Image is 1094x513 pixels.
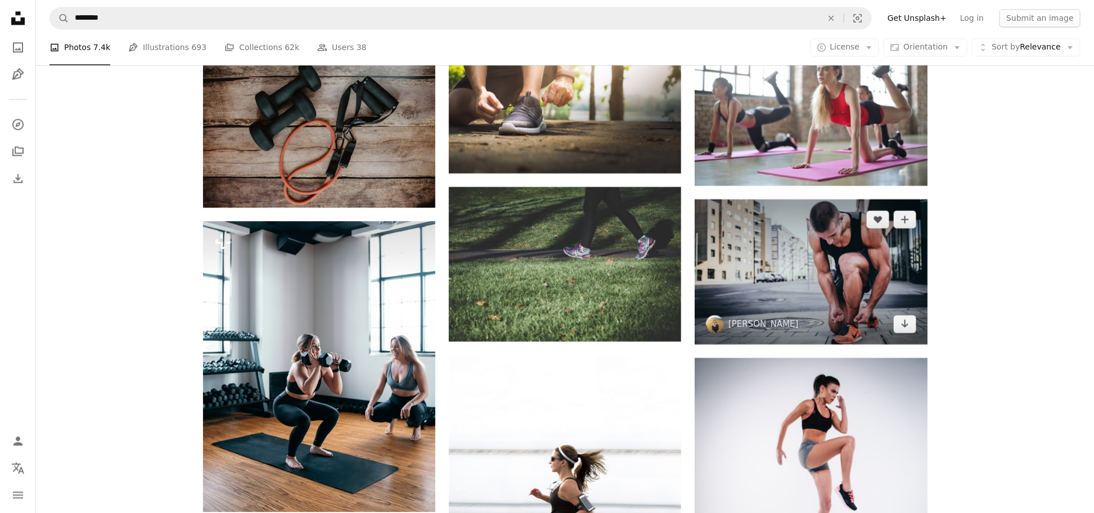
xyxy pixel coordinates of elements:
[992,42,1020,51] span: Sort by
[953,9,991,27] a: Log in
[7,36,29,58] a: Photos
[285,41,299,53] span: 62k
[695,266,927,276] a: man tying his shoes
[203,221,435,512] img: a couple of women standing on top of a yoga mat
[7,113,29,136] a: Explore
[357,41,367,53] span: 38
[49,7,872,29] form: Find visuals sitewide
[317,29,367,65] a: Users 38
[449,91,681,101] a: Sport and running idea concept. Young man runner tying shoelaces.
[7,167,29,190] a: Download History
[706,315,724,333] img: Go to Alexander Red's profile
[881,9,953,27] a: Get Unsplash+
[728,318,799,330] a: [PERSON_NAME]
[867,210,889,228] button: Like
[449,187,681,341] img: shallow focus photography of person walking on road between grass
[819,7,844,29] button: Clear
[7,430,29,452] a: Log in / Sign up
[830,42,860,51] span: License
[7,484,29,506] button: Menu
[7,140,29,163] a: Collections
[695,199,927,345] img: man tying his shoes
[192,41,207,53] span: 693
[224,29,299,65] a: Collections 62k
[992,42,1061,53] span: Relevance
[1000,9,1081,27] button: Submit an image
[203,53,435,208] img: orange and black usb cable on brown wooden surface
[7,7,29,31] a: Home — Unsplash
[7,63,29,85] a: Illustrations
[695,30,927,185] img: group of women doing yoga
[884,38,967,56] button: Orientation
[811,38,880,56] button: License
[894,315,916,333] a: Download
[203,361,435,371] a: a couple of women standing on top of a yoga mat
[7,457,29,479] button: Language
[50,7,69,29] button: Search Unsplash
[972,38,1081,56] button: Sort byRelevance
[203,125,435,135] a: orange and black usb cable on brown wooden surface
[903,42,948,51] span: Orientation
[449,259,681,269] a: shallow focus photography of person walking on road between grass
[894,210,916,228] button: Add to Collection
[695,102,927,112] a: group of women doing yoga
[449,19,681,173] img: Sport and running idea concept. Young man runner tying shoelaces.
[128,29,206,65] a: Illustrations 693
[844,7,871,29] button: Visual search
